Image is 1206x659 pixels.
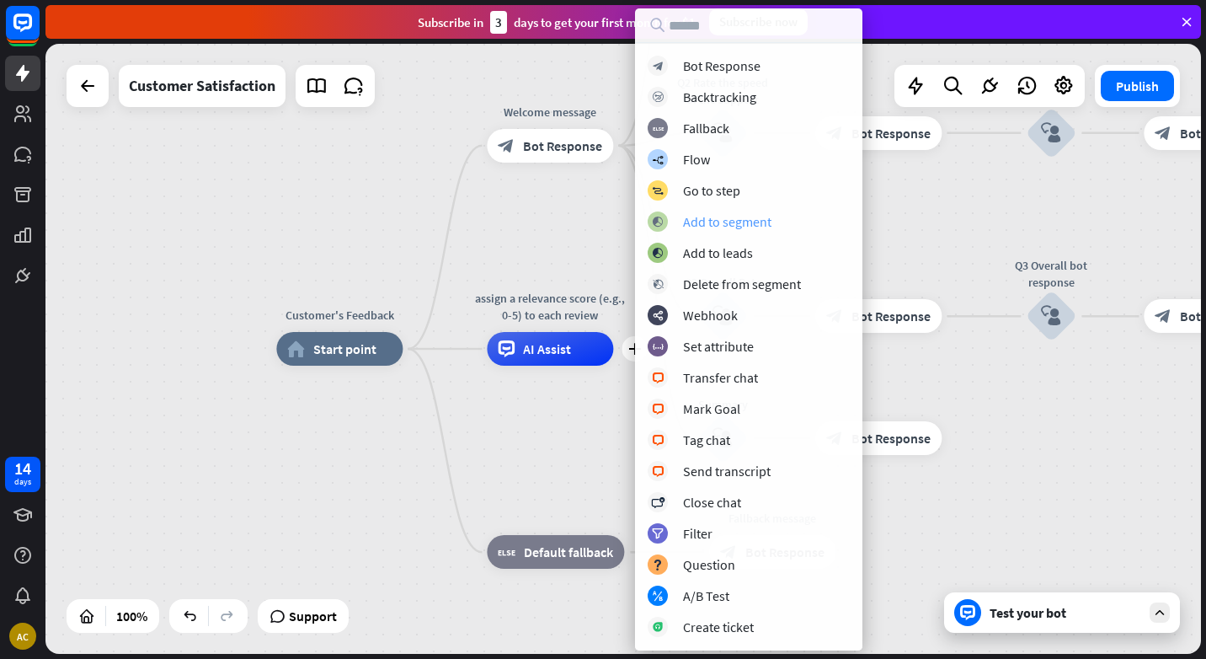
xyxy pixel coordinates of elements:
div: assign a relevance score (e.g., 0-5) to each review [474,290,626,324]
i: block_fallback [653,123,664,134]
div: Create ticket [683,619,754,635]
div: Filter [683,525,712,542]
i: block_ab_testing [653,591,664,602]
i: block_bot_response [653,61,664,72]
i: block_livechat [652,404,664,415]
div: Fallback [683,120,729,137]
i: block_livechat [652,435,664,446]
i: block_livechat [652,466,664,477]
div: AC [9,623,36,650]
span: Bot Response [851,430,931,447]
span: Bot Response [523,137,602,154]
i: builder_tree [652,154,664,165]
div: days [14,476,31,488]
div: Delete from segment [683,276,801,292]
span: Start point [313,340,376,357]
div: Send transcript [683,463,771,480]
button: Open LiveChat chat widget [13,7,64,57]
div: Flow [683,151,710,168]
div: Bot Response [683,57,760,74]
button: Publish [1101,71,1174,101]
i: block_add_to_segment [652,248,664,259]
i: block_user_input [1041,306,1061,326]
div: Add to leads [683,244,753,261]
i: filter [652,528,664,539]
div: Go to step [683,182,740,199]
i: block_bot_response [498,137,515,154]
i: block_delete_from_segment [653,279,664,290]
i: block_livechat [652,372,664,383]
i: block_goto [652,185,664,196]
i: block_question [653,560,663,571]
div: Welcome message [474,104,626,121]
span: Bot Response [851,125,931,142]
div: A/B Test [683,587,729,604]
div: Question [683,556,735,573]
i: block_backtracking [653,92,664,103]
span: AI Assist [523,340,571,357]
div: Add to segment [683,213,771,230]
i: home_2 [287,340,305,357]
div: 3 [490,11,507,34]
span: Bot Response [851,308,931,324]
div: Webhook [683,307,738,324]
div: Backtracking [683,88,756,105]
div: Tag chat [683,431,730,448]
i: plus [628,343,641,355]
div: Set attribute [683,338,754,355]
i: block_bot_response [1155,125,1171,142]
i: block_set_attribute [653,341,664,352]
i: block_user_input [1041,123,1061,143]
div: Customer's Feedback [264,307,415,324]
i: block_close_chat [651,497,664,508]
div: 100% [111,603,152,630]
div: 14 [14,461,31,476]
i: block_bot_response [1155,308,1171,324]
i: block_fallback [498,544,515,560]
div: Mark Goal [683,400,740,417]
a: 14 days [5,457,40,492]
div: Transfer chat [683,369,758,386]
span: Default fallback [524,544,613,560]
div: Q3 Overall bot response [1001,257,1102,291]
i: webhooks [653,310,664,321]
div: Q2 Rating evaluation [1001,74,1102,108]
div: Test your bot [990,604,1141,621]
i: block_add_to_segment [652,217,664,228]
div: Subscribe in days to get your first month for $1 [418,11,696,34]
div: Close chat [683,494,741,511]
span: Support [289,603,337,630]
div: Customer Satisfaction [129,65,275,107]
